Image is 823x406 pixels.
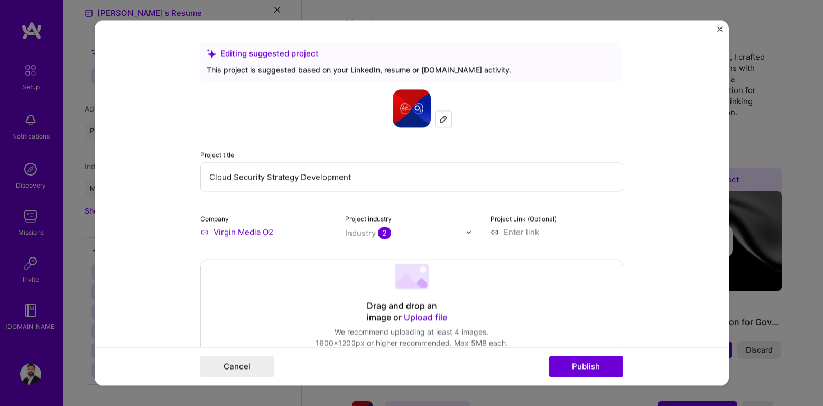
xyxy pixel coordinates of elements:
[316,326,508,337] div: We recommend uploading at least 4 images.
[439,115,448,123] img: Edit
[345,215,392,223] label: Project industry
[549,356,623,377] button: Publish
[207,49,216,58] i: icon SuggestedTeams
[393,89,431,127] img: Company logo
[367,300,457,324] div: Drag and drop an image or
[466,229,472,235] img: drop icon
[200,215,229,223] label: Company
[491,226,623,237] input: Enter link
[491,215,557,223] label: Project Link (Optional)
[200,226,333,237] input: Enter name or website
[345,227,391,238] div: Industry
[200,259,623,354] div: Drag and drop an image or Upload fileWe recommend uploading at least 4 images.1600x1200px or high...
[207,48,615,59] div: Editing suggested project
[378,227,391,239] span: 2
[316,337,508,348] div: 1600x1200px or higher recommended. Max 5MB each.
[404,312,447,322] span: Upload file
[717,26,723,38] button: Close
[436,111,451,127] div: Edit
[200,356,274,377] button: Cancel
[200,151,234,159] label: Project title
[207,64,615,75] div: This project is suggested based on your LinkedIn, resume or [DOMAIN_NAME] activity.
[200,162,623,191] input: Enter the name of the project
